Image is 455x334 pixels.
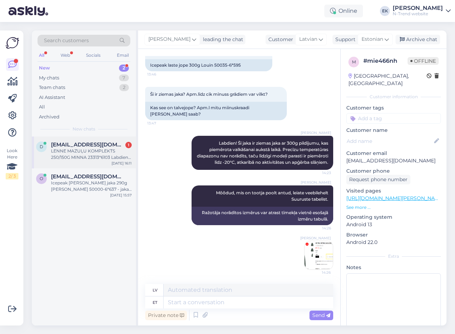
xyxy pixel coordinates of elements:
[346,113,441,124] input: Add a tag
[150,91,268,97] span: Šī ir ziemas jaka? Apm.līdz cik mīnuss grādiem var vilkt?
[6,147,18,179] div: Look Here
[332,36,356,43] div: Support
[147,121,174,126] span: 13:47
[39,113,59,121] div: Archived
[197,140,329,165] span: Labdien! Šī jaka ir ziemas jaka ar 300g pildījumu, kas piemērota valkāšanai aukstā laikā. Precīzu...
[346,104,441,112] p: Customer tags
[40,176,43,181] span: o
[6,36,19,50] img: Askly Logo
[200,36,243,43] div: leading the chat
[145,59,272,71] div: Icepeak laste jope 300g Louin 50035-6*595
[380,6,390,16] div: EK
[266,36,293,43] div: Customer
[301,180,331,185] span: [PERSON_NAME]
[39,94,65,101] div: AI Assistant
[346,157,441,165] p: [EMAIL_ADDRESS][DOMAIN_NAME]
[147,72,174,77] span: 13:46
[39,74,59,82] div: My chats
[51,141,125,148] span: dikuts2@inbox.lv
[346,204,441,211] p: See more ...
[39,65,50,72] div: New
[304,270,331,275] span: 14:26
[110,193,132,198] div: [DATE] 15:57
[346,127,441,134] p: Customer name
[73,126,95,132] span: New chats
[352,59,356,65] span: m
[347,137,433,145] input: Add name
[112,161,132,166] div: [DATE] 16:11
[346,221,441,228] p: Android 13
[301,130,331,135] span: [PERSON_NAME]
[148,35,190,43] span: [PERSON_NAME]
[324,5,363,17] div: Online
[59,51,72,60] div: Web
[6,173,18,179] div: 2 / 3
[346,213,441,221] p: Operating system
[396,35,440,44] div: Archive chat
[145,102,287,120] div: Kas see on talvejope? Apm.l mitu miinuskraadi [PERSON_NAME] saab?
[51,148,132,161] div: LENNE MAZUĻU KOMPLEKTS 250/150G MINNA 23313*6103 Labdien var palūgt šim komplektam mērus , izmēru...
[125,142,132,148] div: 1
[362,35,383,43] span: Estonian
[346,175,410,184] div: Request phone number
[39,104,45,111] div: All
[115,51,130,60] div: Email
[85,51,102,60] div: Socials
[346,264,441,271] p: Notes
[408,57,439,65] span: Offline
[300,235,331,241] span: [PERSON_NAME]
[346,94,441,100] div: Customer information
[346,253,441,260] div: Extra
[346,150,441,157] p: Customer email
[51,173,125,180] span: oksanagasjula@inbox.lv
[39,84,65,91] div: Team chats
[145,311,187,320] div: Private note
[348,72,427,87] div: [GEOGRAPHIC_DATA], [GEOGRAPHIC_DATA]
[38,51,46,60] div: All
[216,190,329,202] span: Mõõdud, mis on tootja poolt antud, leiate veebilehelt Suuruste tabelist.
[393,11,443,17] div: N-Trend website
[346,239,441,246] p: Android 22.0
[346,231,441,239] p: Browser
[119,84,129,91] div: 2
[192,207,333,225] div: Ražotāja norādītos izmērus var atrast tīmekļa vietnē esošajā izmēru tabulā.
[153,284,158,296] div: lv
[153,296,157,308] div: et
[40,144,43,149] span: d
[44,37,89,44] span: Search customers
[305,226,331,231] span: 14:26
[51,180,132,193] div: Icepeak [PERSON_NAME] jaka 290g [PERSON_NAME] 50000-6*637 - jaka skaitas kā ziemas jaka [PERSON_N...
[393,5,443,11] div: [PERSON_NAME]
[393,5,451,17] a: [PERSON_NAME]N-Trend website
[305,241,333,269] img: Attachment
[119,65,129,72] div: 2
[363,57,408,65] div: # mie466nh
[346,187,441,195] p: Visited pages
[305,170,331,176] span: 14:23
[119,74,129,82] div: 7
[346,167,441,175] p: Customer phone
[312,312,330,318] span: Send
[299,35,317,43] span: Latvian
